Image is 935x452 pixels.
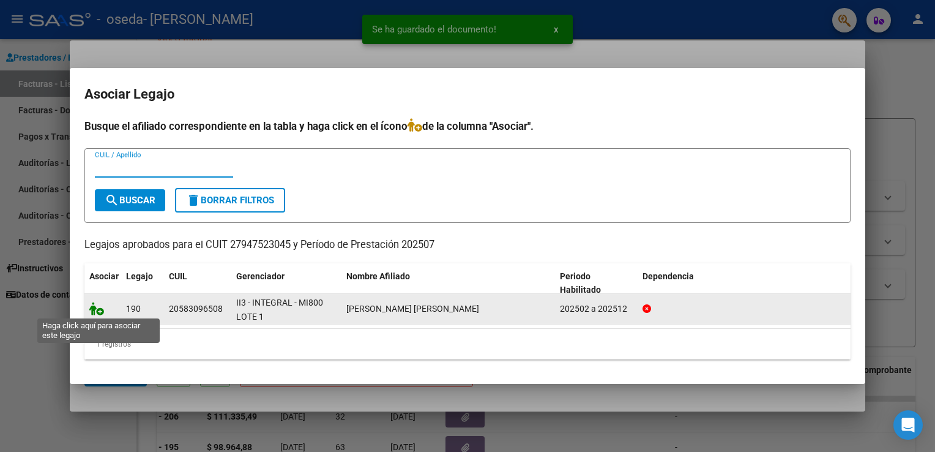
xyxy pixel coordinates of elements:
[169,271,187,281] span: CUIL
[126,271,153,281] span: Legajo
[89,271,119,281] span: Asociar
[175,188,285,213] button: Borrar Filtros
[555,263,638,304] datatable-header-cell: Periodo Habilitado
[84,83,851,106] h2: Asociar Legajo
[346,304,479,314] span: TOLOZA MAXIMO FIDEL
[560,302,633,316] div: 202502 a 202512
[84,118,851,134] h4: Busque el afiliado correspondiente en la tabla y haga click en el ícono de la columna "Asociar".
[560,271,601,295] span: Periodo Habilitado
[169,302,223,316] div: 20583096508
[638,263,851,304] datatable-header-cell: Dependencia
[126,304,141,314] span: 190
[164,263,231,304] datatable-header-cell: CUIL
[346,271,410,281] span: Nombre Afiliado
[121,263,164,304] datatable-header-cell: Legajo
[105,195,155,206] span: Buscar
[236,271,285,281] span: Gerenciador
[893,410,923,440] div: Open Intercom Messenger
[341,263,555,304] datatable-header-cell: Nombre Afiliado
[105,193,119,208] mat-icon: search
[186,193,201,208] mat-icon: delete
[643,271,694,281] span: Dependencia
[84,329,851,360] div: 1 registros
[231,263,341,304] datatable-header-cell: Gerenciador
[236,298,323,322] span: II3 - INTEGRAL - MI800 LOTE 1
[95,189,165,211] button: Buscar
[186,195,274,206] span: Borrar Filtros
[84,263,121,304] datatable-header-cell: Asociar
[84,238,851,253] p: Legajos aprobados para el CUIT 27947523045 y Período de Prestación 202507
